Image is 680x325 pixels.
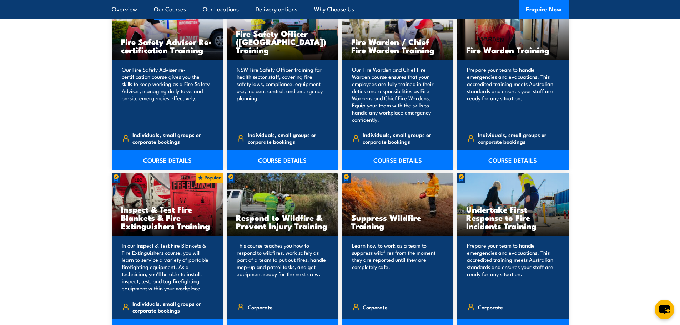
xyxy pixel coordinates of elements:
p: Prepare your team to handle emergencies and evacuations. This accredited training meets Australia... [467,66,556,123]
h3: Fire Safety Officer ([GEOGRAPHIC_DATA]) Training [236,29,329,54]
p: In our Inspect & Test Fire Blankets & Fire Extinguishers course, you will learn to service a vari... [122,242,211,292]
a: COURSE DETAILS [112,150,223,170]
p: Our Fire Safety Adviser re-certification course gives you the skills to keep working as a Fire Sa... [122,66,211,123]
button: chat-button [655,300,674,319]
span: Corporate [478,301,503,313]
a: COURSE DETAILS [457,150,569,170]
h3: Undertake First Response to Fire Incidents Training [466,205,559,230]
p: Our Fire Warden and Chief Fire Warden course ensures that your employees are fully trained in the... [352,66,442,123]
h3: Fire Warden Training [466,46,559,54]
h3: Fire Safety Adviser Re-certification Training [121,37,214,54]
p: Prepare your team to handle emergencies and evacuations. This accredited training meets Australia... [467,242,556,292]
h3: Fire Warden / Chief Fire Warden Training [351,37,444,54]
h3: Respond to Wildfire & Prevent Injury Training [236,213,329,230]
span: Corporate [363,301,388,313]
span: Corporate [248,301,273,313]
h3: Suppress Wildfire Training [351,213,444,230]
p: NSW Fire Safety Officer training for health sector staff, covering fire safety laws, compliance, ... [237,66,326,123]
span: Individuals, small groups or corporate bookings [132,300,211,314]
h3: Inspect & Test Fire Blankets & Fire Extinguishers Training [121,205,214,230]
p: This course teaches you how to respond to wildfires, work safely as part of a team to put out fir... [237,242,326,292]
span: Individuals, small groups or corporate bookings [478,131,556,145]
span: Individuals, small groups or corporate bookings [132,131,211,145]
span: Individuals, small groups or corporate bookings [363,131,441,145]
a: COURSE DETAILS [227,150,338,170]
p: Learn how to work as a team to suppress wildfires from the moment they are reported until they ar... [352,242,442,292]
span: Individuals, small groups or corporate bookings [248,131,326,145]
a: COURSE DETAILS [342,150,454,170]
